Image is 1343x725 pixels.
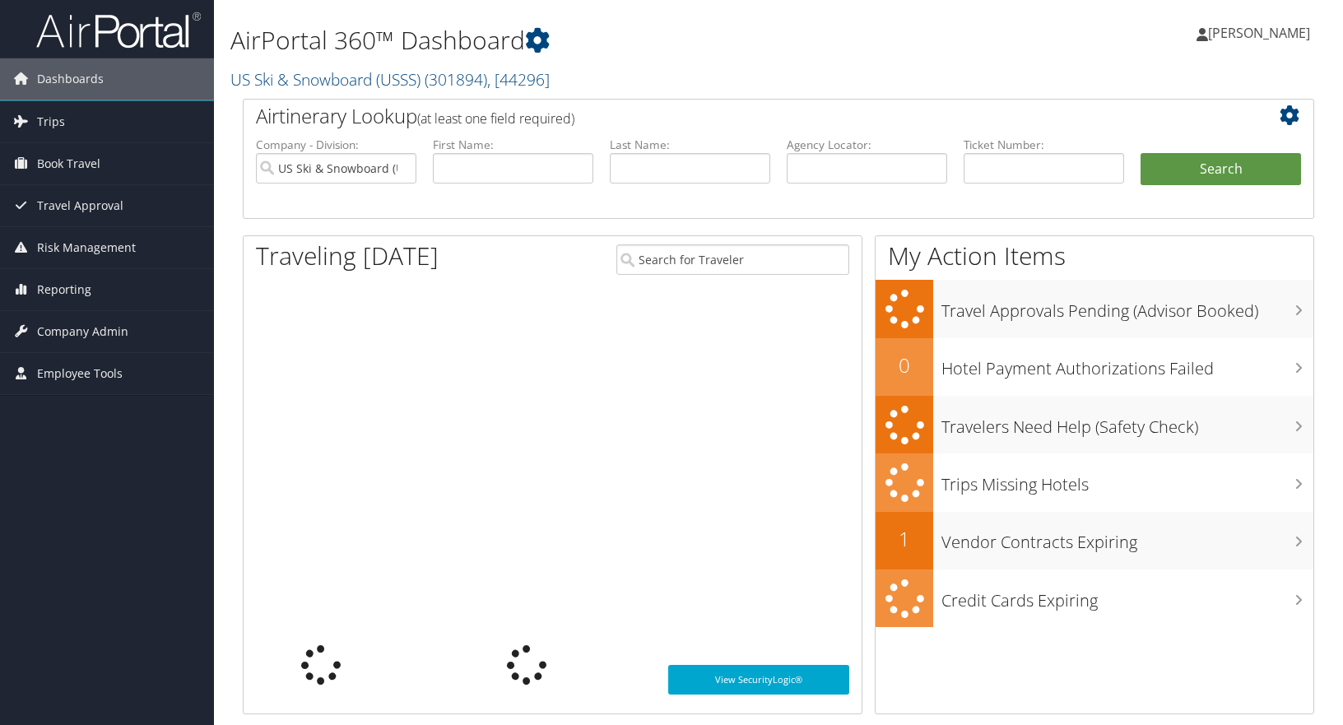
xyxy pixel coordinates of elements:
[230,68,550,91] a: US Ski & Snowboard (USSS)
[37,143,100,184] span: Book Travel
[787,137,947,153] label: Agency Locator:
[941,291,1313,323] h3: Travel Approvals Pending (Advisor Booked)
[256,137,416,153] label: Company - Division:
[876,280,1313,338] a: Travel Approvals Pending (Advisor Booked)
[876,453,1313,512] a: Trips Missing Hotels
[876,525,933,553] h2: 1
[37,58,104,100] span: Dashboards
[37,101,65,142] span: Trips
[941,581,1313,612] h3: Credit Cards Expiring
[36,11,201,49] img: airportal-logo.png
[941,349,1313,380] h3: Hotel Payment Authorizations Failed
[876,396,1313,454] a: Travelers Need Help (Safety Check)
[433,137,593,153] label: First Name:
[256,239,439,273] h1: Traveling [DATE]
[876,512,1313,569] a: 1Vendor Contracts Expiring
[37,311,128,352] span: Company Admin
[37,185,123,226] span: Travel Approval
[876,338,1313,396] a: 0Hotel Payment Authorizations Failed
[964,137,1124,153] label: Ticket Number:
[425,68,487,91] span: ( 301894 )
[37,353,123,394] span: Employee Tools
[417,109,574,128] span: (at least one field required)
[876,569,1313,628] a: Credit Cards Expiring
[616,244,849,275] input: Search for Traveler
[1141,153,1301,186] button: Search
[230,23,961,58] h1: AirPortal 360™ Dashboard
[487,68,550,91] span: , [ 44296 ]
[876,239,1313,273] h1: My Action Items
[941,523,1313,554] h3: Vendor Contracts Expiring
[256,102,1212,130] h2: Airtinerary Lookup
[1197,8,1327,58] a: [PERSON_NAME]
[610,137,770,153] label: Last Name:
[876,351,933,379] h2: 0
[37,269,91,310] span: Reporting
[668,665,849,695] a: View SecurityLogic®
[37,227,136,268] span: Risk Management
[1208,24,1310,42] span: [PERSON_NAME]
[941,407,1313,439] h3: Travelers Need Help (Safety Check)
[941,465,1313,496] h3: Trips Missing Hotels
